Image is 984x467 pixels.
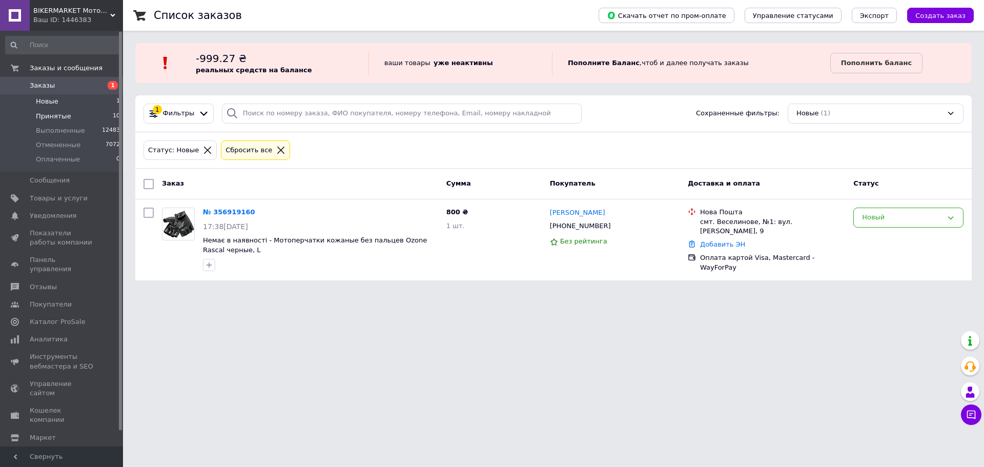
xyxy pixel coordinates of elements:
span: 1 шт. [446,222,465,230]
span: Новые [796,109,819,118]
input: Поиск по номеру заказа, ФИО покупателя, номеру телефона, Email, номеру накладной [222,104,582,124]
span: Каталог ProSale [30,317,85,327]
b: реальных средств на балансе [196,66,312,74]
a: Добавить ЭН [700,240,745,248]
span: 7072 [106,140,120,150]
div: Ваш ID: 1446383 [33,15,123,25]
div: 1 [153,105,162,114]
span: Покупатели [30,300,72,309]
span: Выполненные [36,126,85,135]
span: 800 ₴ [446,208,468,216]
span: Новые [36,97,58,106]
span: Сообщения [30,176,70,185]
div: [PHONE_NUMBER] [548,219,613,233]
a: [PERSON_NAME] [550,208,605,218]
span: Показатели работы компании [30,229,95,247]
a: Немає в наявності - Мотоперчатки кожаные без пальцев Ozone Rascal черные, L [203,236,427,254]
span: Скачать отчет по пром-оплате [607,11,726,20]
span: Кошелек компании [30,406,95,424]
span: 10 [113,112,120,121]
span: Сумма [446,179,471,187]
b: Пополнить баланс [841,59,912,67]
button: Экспорт [852,8,897,23]
span: Доставка и оплата [688,179,760,187]
b: Пополните Баланс [568,59,640,67]
span: Заказы и сообщения [30,64,102,73]
span: Заказ [162,179,184,187]
a: Создать заказ [897,11,974,19]
div: смт. Веселинове, №1: вул. [PERSON_NAME], 9 [700,217,845,236]
div: Нова Пошта [700,208,845,217]
button: Чат с покупателем [961,404,981,425]
span: Экспорт [860,12,889,19]
span: Панель управления [30,255,95,274]
span: Покупатель [550,179,596,187]
span: Без рейтинга [560,237,607,245]
span: Управление статусами [753,12,833,19]
button: Управление статусами [745,8,842,23]
span: Отзывы [30,282,57,292]
span: Заказы [30,81,55,90]
span: Товары и услуги [30,194,88,203]
span: 1 [116,97,120,106]
div: Оплата картой Visa, Mastercard - WayForPay [700,253,845,272]
div: Статус: Новые [146,145,201,156]
div: Новый [862,212,942,223]
span: Оплаченные [36,155,80,164]
div: ваши товары [368,51,552,75]
span: BIKERMARKET Мотомагазин [33,6,110,15]
span: 17:38[DATE] [203,222,248,231]
a: № 356919160 [203,208,255,216]
span: Маркет [30,433,56,442]
span: Сохраненные фильтры: [696,109,780,118]
div: , чтоб и далее получать заказы [552,51,830,75]
h1: Список заказов [154,9,242,22]
button: Создать заказ [907,8,974,23]
img: Фото товару [162,211,194,238]
span: Отмененные [36,140,80,150]
span: Управление сайтом [30,379,95,398]
span: (1) [821,109,830,117]
span: Статус [853,179,879,187]
span: Фильтры [163,109,195,118]
span: Аналитика [30,335,68,344]
span: Инструменты вебмастера и SEO [30,352,95,371]
span: 1 [108,81,118,90]
button: Скачать отчет по пром-оплате [599,8,734,23]
span: Создать заказ [915,12,966,19]
span: -999.27 ₴ [196,52,247,65]
div: Сбросить все [223,145,274,156]
input: Поиск [5,36,121,54]
b: уже неактивны [434,59,493,67]
a: Пополнить баланс [830,53,922,73]
a: Фото товару [162,208,195,240]
span: 12483 [102,126,120,135]
span: Уведомления [30,211,76,220]
span: Принятые [36,112,71,121]
img: :exclamation: [158,55,173,71]
span: 0 [116,155,120,164]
